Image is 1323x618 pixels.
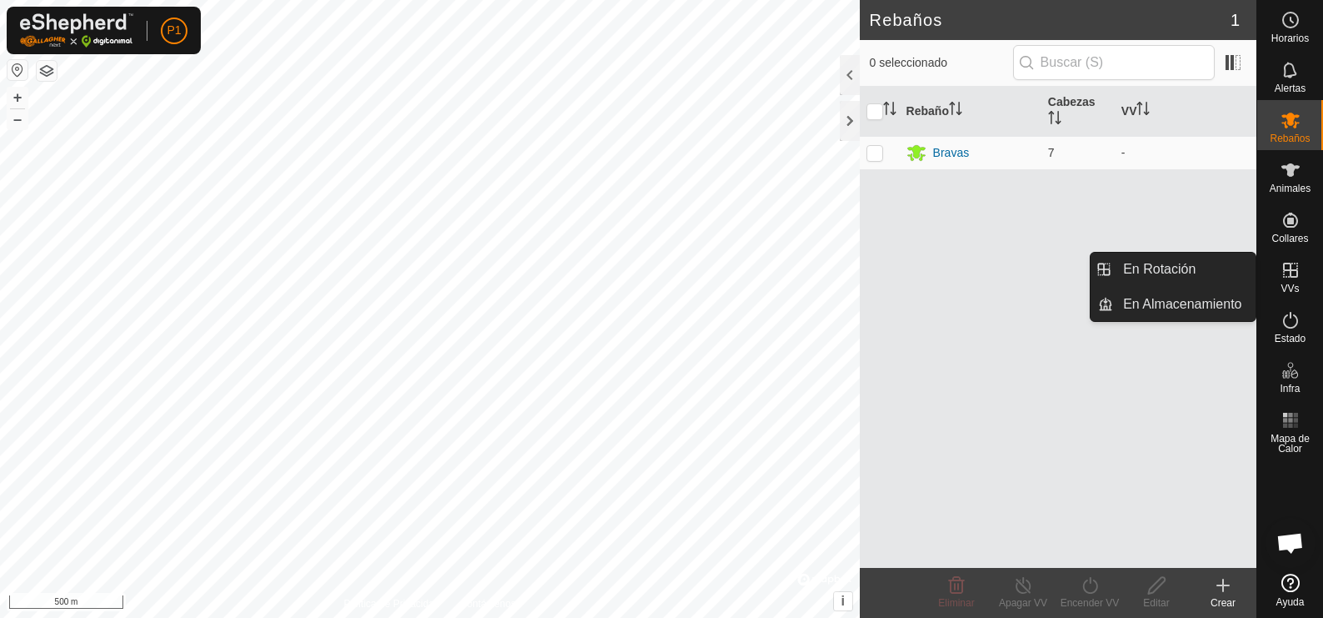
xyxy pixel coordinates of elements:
span: Animales [1270,183,1311,193]
span: En Rotación [1123,259,1196,279]
p-sorticon: Activar para ordenar [883,104,896,118]
span: 0 seleccionado [870,54,1013,72]
li: En Rotación [1091,253,1256,286]
a: Chat abierto [1266,518,1316,568]
span: Eliminar [938,597,974,609]
th: VV [1115,87,1256,137]
a: En Rotación [1113,253,1256,286]
button: + [7,88,27,108]
div: Encender VV [1056,595,1123,610]
p-sorticon: Activar para ordenar [949,104,962,118]
button: Capas del Mapa [37,61,57,81]
span: Alertas [1275,83,1306,93]
span: Mapa de Calor [1261,434,1319,454]
img: Logo Gallagher [20,13,133,48]
p-sorticon: Activar para ordenar [1048,113,1061,127]
span: Estado [1275,334,1306,344]
li: En Almacenamiento [1091,288,1256,321]
span: En Almacenamiento [1123,294,1241,314]
span: Rebaños [1270,133,1310,143]
span: 1 [1231,8,1240,33]
button: – [7,109,27,129]
th: Cabezas [1041,87,1115,137]
a: Ayuda [1257,567,1323,614]
h2: Rebaños [870,10,1231,30]
button: Restablecer Mapa [7,60,27,80]
div: Apagar VV [990,595,1056,610]
a: En Almacenamiento [1113,288,1256,321]
th: Rebaño [900,87,1041,137]
td: - [1115,136,1256,169]
input: Buscar (S) [1013,45,1215,80]
span: Collares [1271,234,1308,244]
span: Infra [1280,384,1300,394]
span: 7 [1048,146,1055,159]
a: Contáctenos [460,596,516,611]
div: Editar [1123,595,1190,610]
p-sorticon: Activar para ordenar [1136,104,1150,118]
span: P1 [167,22,181,39]
div: Crear [1190,595,1256,610]
a: Política de Privacidad [343,596,439,611]
span: VVs [1281,284,1299,294]
button: i [834,592,852,610]
span: Horarios [1271,33,1309,43]
span: Ayuda [1276,597,1305,607]
div: Bravas [933,144,970,162]
span: i [841,594,844,608]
